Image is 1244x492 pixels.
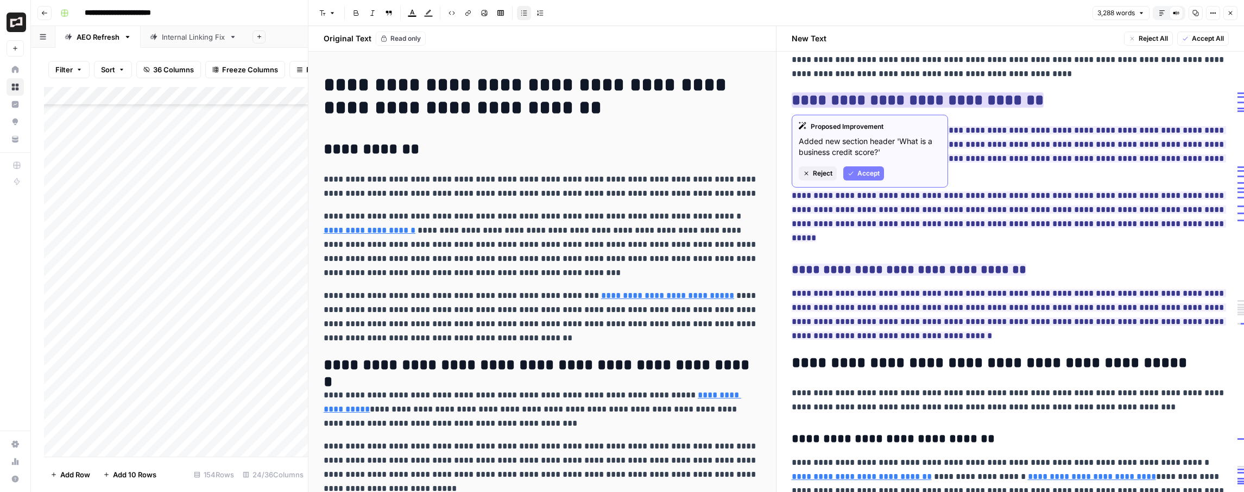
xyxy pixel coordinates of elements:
[94,61,132,78] button: Sort
[77,32,119,42] div: AEO Refresh
[190,466,238,483] div: 154 Rows
[317,33,371,44] h2: Original Text
[113,469,156,480] span: Add 10 Rows
[289,61,352,78] button: Row Height
[7,78,24,96] a: Browse
[153,64,194,75] span: 36 Columns
[238,466,308,483] div: 24/36 Columns
[1097,8,1135,18] span: 3,288 words
[813,169,832,178] span: Reject
[136,61,201,78] button: 36 Columns
[1093,6,1150,20] button: 3,288 words
[390,34,421,43] span: Read only
[205,61,285,78] button: Freeze Columns
[7,113,24,130] a: Opportunities
[1139,34,1168,43] span: Reject All
[7,470,24,488] button: Help + Support
[7,435,24,453] a: Settings
[1124,32,1173,46] button: Reject All
[55,26,141,48] a: AEO Refresh
[1177,32,1229,46] button: Accept All
[792,33,826,44] h2: New Text
[7,61,24,78] a: Home
[162,32,225,42] div: Internal Linking Fix
[7,9,24,36] button: Workspace: Brex
[222,64,278,75] span: Freeze Columns
[7,13,26,32] img: Brex Logo
[7,130,24,148] a: Your Data
[141,26,246,48] a: Internal Linking Fix
[97,466,163,483] button: Add 10 Rows
[55,64,73,75] span: Filter
[799,166,837,180] button: Reject
[1192,34,1224,43] span: Accept All
[44,466,97,483] button: Add Row
[60,469,90,480] span: Add Row
[843,166,884,180] button: Accept
[7,453,24,470] a: Usage
[7,96,24,113] a: Insights
[799,122,941,132] div: Proposed Improvement
[101,64,115,75] span: Sort
[857,169,880,178] span: Accept
[799,136,941,158] p: Added new section header 'What is a business credit score?'
[48,61,90,78] button: Filter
